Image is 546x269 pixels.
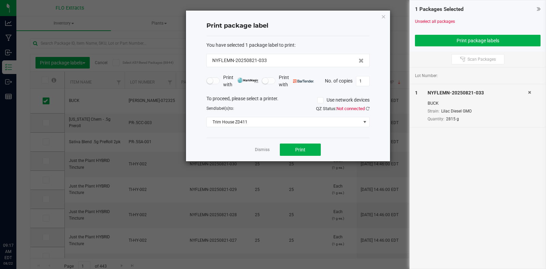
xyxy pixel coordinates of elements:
h4: Print package label [206,21,370,30]
span: You have selected 1 package label to print [206,42,294,48]
button: Print package labels [415,35,541,46]
span: Strain: [428,109,440,114]
span: Trim House ZD411 [207,117,361,127]
span: Quantity: [428,117,444,121]
div: : [206,42,370,49]
div: To proceed, please select a printer. [201,95,375,105]
span: Scan Packages [468,57,496,62]
div: NYFLEMN-20250821-033 [428,89,528,96]
img: mark_magic_cybra.png [238,78,258,83]
span: Print [295,147,305,152]
span: No. of copies [325,78,353,83]
div: BUCK [428,100,528,107]
span: QZ Status: [316,106,370,111]
button: Print [280,144,321,156]
span: Send to: [206,106,234,111]
span: label(s) [216,106,229,111]
img: bartender.png [293,79,314,83]
span: NYFLEMN-20250821-033 [212,57,267,64]
span: Not connected [336,106,365,111]
span: 2815 g [446,117,459,121]
a: Unselect all packages [415,19,455,24]
a: Dismiss [255,147,270,153]
span: Print with [279,74,314,88]
label: Use network devices [317,96,370,104]
iframe: Resource center [7,214,27,235]
span: Print with [223,74,258,88]
span: Lilac Diesel GMO [441,109,472,114]
span: 1 [415,90,418,95]
span: Lot Number: [415,73,438,79]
